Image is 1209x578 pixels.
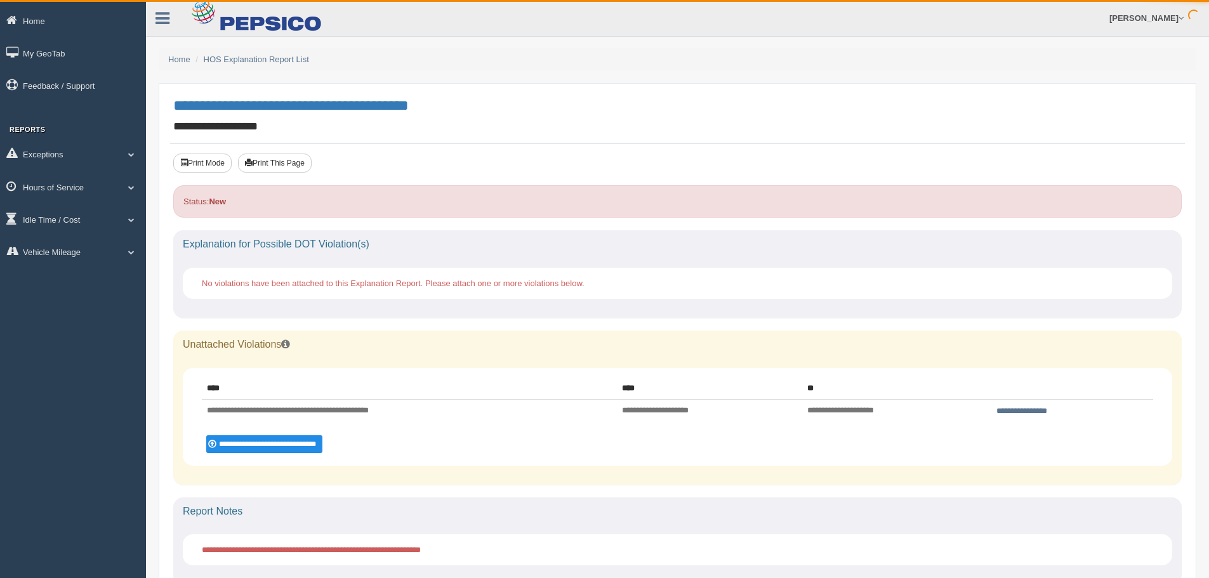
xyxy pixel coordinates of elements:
[202,279,585,288] span: No violations have been attached to this Explanation Report. Please attach one or more violations...
[173,497,1182,525] div: Report Notes
[173,185,1182,218] div: Status:
[238,154,312,173] button: Print This Page
[168,55,190,64] a: Home
[209,197,226,206] strong: New
[173,230,1182,258] div: Explanation for Possible DOT Violation(s)
[173,331,1182,358] div: Unattached Violations
[173,154,232,173] button: Print Mode
[204,55,309,64] a: HOS Explanation Report List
